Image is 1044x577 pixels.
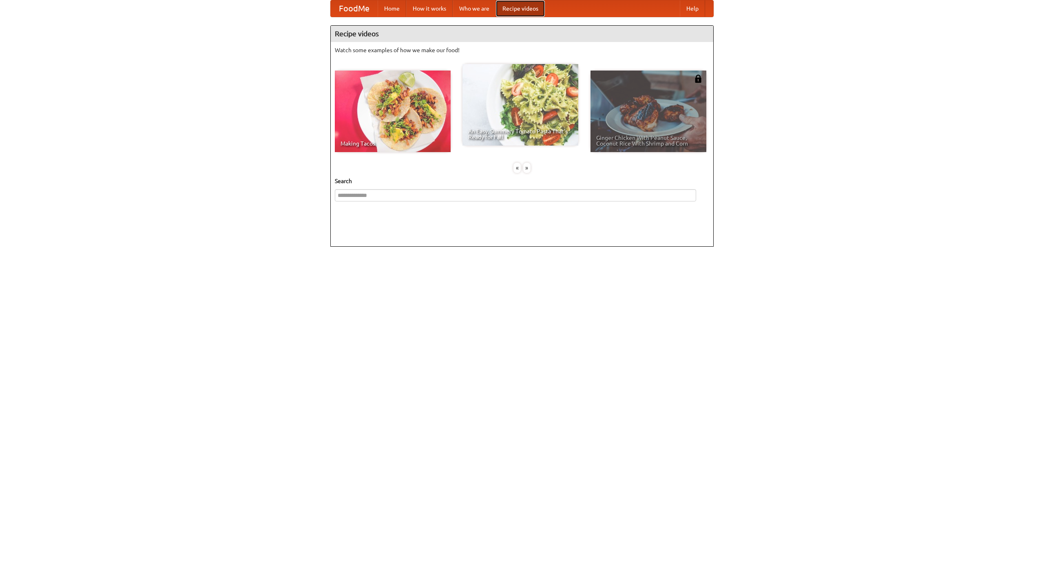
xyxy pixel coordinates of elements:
a: Help [680,0,705,17]
span: Making Tacos [341,141,445,146]
div: » [523,163,531,173]
a: Making Tacos [335,71,451,152]
a: How it works [406,0,453,17]
a: Home [378,0,406,17]
span: An Easy, Summery Tomato Pasta That's Ready for Fall [468,128,573,140]
h4: Recipe videos [331,26,713,42]
a: An Easy, Summery Tomato Pasta That's Ready for Fall [462,64,578,146]
a: FoodMe [331,0,378,17]
p: Watch some examples of how we make our food! [335,46,709,54]
div: « [513,163,521,173]
a: Who we are [453,0,496,17]
h5: Search [335,177,709,185]
a: Recipe videos [496,0,545,17]
img: 483408.png [694,75,702,83]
